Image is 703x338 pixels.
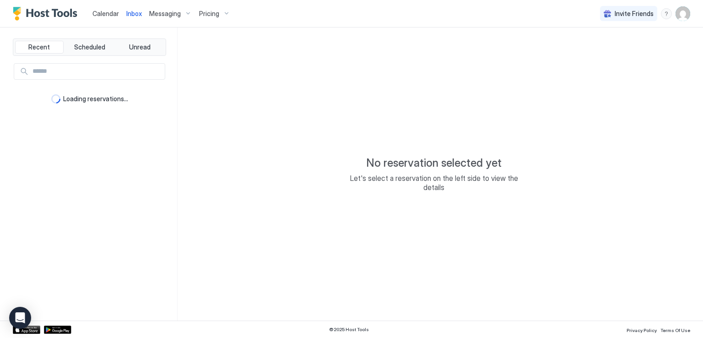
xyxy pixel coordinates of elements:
span: Loading reservations... [63,95,128,103]
button: Recent [15,41,64,54]
button: Unread [115,41,164,54]
a: Calendar [92,9,119,18]
a: Inbox [126,9,142,18]
span: Invite Friends [615,10,654,18]
div: Open Intercom Messenger [9,307,31,329]
span: Unread [129,43,151,51]
a: Google Play Store [44,326,71,334]
div: tab-group [13,38,166,56]
span: Recent [28,43,50,51]
button: Scheduled [65,41,114,54]
a: App Store [13,326,40,334]
span: No reservation selected yet [366,156,502,170]
div: loading [51,94,60,104]
span: Calendar [92,10,119,17]
a: Privacy Policy [627,325,657,334]
a: Host Tools Logo [13,7,81,21]
span: Terms Of Use [660,327,690,333]
div: User profile [676,6,690,21]
span: Inbox [126,10,142,17]
input: Input Field [29,64,165,79]
span: Privacy Policy [627,327,657,333]
span: Scheduled [74,43,105,51]
span: Pricing [199,10,219,18]
span: Let's select a reservation on the left side to view the details [342,174,525,192]
a: Terms Of Use [660,325,690,334]
div: menu [661,8,672,19]
span: Messaging [149,10,181,18]
span: © 2025 Host Tools [329,327,369,333]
